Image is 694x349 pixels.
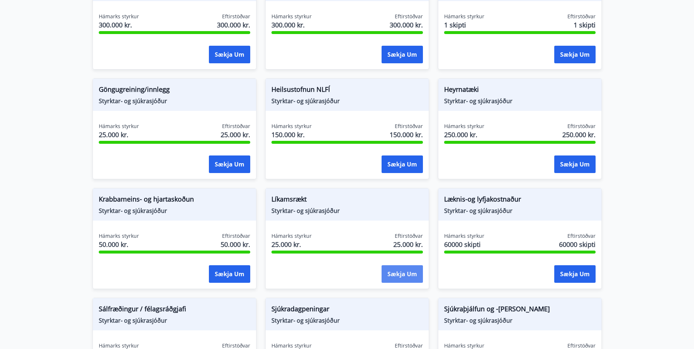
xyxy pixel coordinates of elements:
span: 150.000 kr. [390,130,423,139]
span: Eftirstöðvar [395,13,423,20]
span: 25.000 kr. [99,130,139,139]
span: Hámarks styrkur [444,232,484,240]
span: 25.000 kr. [271,240,312,249]
span: Eftirstöðvar [395,232,423,240]
button: Sækja um [382,46,423,63]
span: Styrktar- og sjúkrasjóður [444,97,596,105]
span: Eftirstöðvar [567,232,596,240]
span: 250.000 kr. [444,130,484,139]
span: 300.000 kr. [271,20,312,30]
span: Krabbameins- og hjartaskoðun [99,194,250,207]
span: Heilsustofnun NLFÍ [271,85,423,97]
span: Eftirstöðvar [222,13,250,20]
span: Hámarks styrkur [99,123,139,130]
span: 60000 skipti [559,240,596,249]
span: Eftirstöðvar [395,123,423,130]
span: Læknis-og lyfjakostnaður [444,194,596,207]
span: Styrktar- og sjúkrasjóður [271,97,423,105]
button: Sækja um [382,155,423,173]
span: Hámarks styrkur [99,232,139,240]
span: Eftirstöðvar [222,123,250,130]
span: Eftirstöðvar [567,123,596,130]
span: Sjúkradagpeningar [271,304,423,316]
span: Eftirstöðvar [222,232,250,240]
span: 300.000 kr. [390,20,423,30]
button: Sækja um [209,265,250,283]
span: 300.000 kr. [217,20,250,30]
span: 1 skipti [574,20,596,30]
span: 150.000 kr. [271,130,312,139]
span: Styrktar- og sjúkrasjóður [99,316,250,324]
button: Sækja um [382,265,423,283]
span: 250.000 kr. [562,130,596,139]
button: Sækja um [554,46,596,63]
span: Hámarks styrkur [271,123,312,130]
span: Sálfræðingur / félagsráðgjafi [99,304,250,316]
span: Göngugreining/innlegg [99,85,250,97]
span: 300.000 kr. [99,20,139,30]
span: Hámarks styrkur [444,123,484,130]
button: Sækja um [554,155,596,173]
span: Hámarks styrkur [99,13,139,20]
span: 60000 skipti [444,240,484,249]
span: Styrktar- og sjúkrasjóður [271,207,423,215]
button: Sækja um [554,265,596,283]
button: Sækja um [209,155,250,173]
span: 25.000 kr. [221,130,250,139]
span: Hámarks styrkur [271,232,312,240]
span: 25.000 kr. [393,240,423,249]
span: Hámarks styrkur [271,13,312,20]
span: Eftirstöðvar [567,13,596,20]
button: Sækja um [209,46,250,63]
span: Styrktar- og sjúkrasjóður [271,316,423,324]
span: Líkamsrækt [271,194,423,207]
span: Styrktar- og sjúkrasjóður [99,207,250,215]
span: 50.000 kr. [99,240,139,249]
span: Hámarks styrkur [444,13,484,20]
span: Styrktar- og sjúkrasjóður [444,207,596,215]
span: Heyrnatæki [444,85,596,97]
span: 1 skipti [444,20,484,30]
span: Styrktar- og sjúkrasjóður [99,97,250,105]
span: 50.000 kr. [221,240,250,249]
span: Sjúkraþjálfun og -[PERSON_NAME] [444,304,596,316]
span: Styrktar- og sjúkrasjóður [444,316,596,324]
